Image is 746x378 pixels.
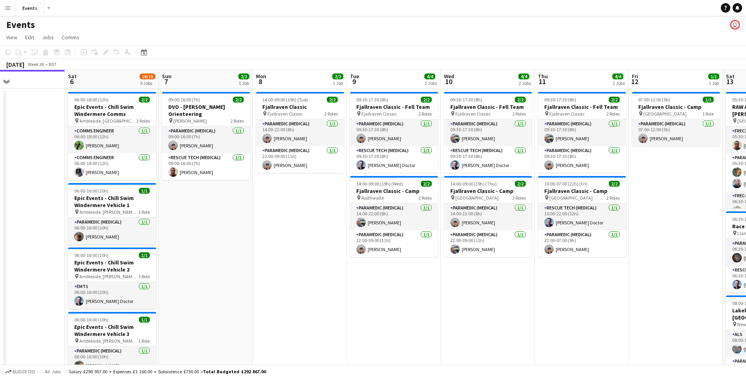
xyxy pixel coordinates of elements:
span: Comms [62,34,79,41]
span: Total Budgeted £292 867.00 [203,369,266,374]
div: Salary £290 957.00 + Expenses £1 160.00 + Subsistence £750.00 = [69,369,266,374]
h1: Events [6,19,35,31]
a: Jobs [39,32,57,42]
span: Budgeted [13,369,35,374]
span: Jobs [42,34,54,41]
button: Budgeted [4,367,37,376]
span: Edit [25,34,34,41]
span: All jobs [43,369,62,374]
a: View [3,32,20,42]
app-user-avatar: Paul Wilmore [730,20,740,29]
a: Comms [59,32,83,42]
div: [DATE] [6,61,24,68]
span: Week 36 [26,61,46,67]
span: View [6,34,17,41]
a: Edit [22,32,37,42]
div: BST [49,61,57,67]
button: Events [16,0,44,16]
